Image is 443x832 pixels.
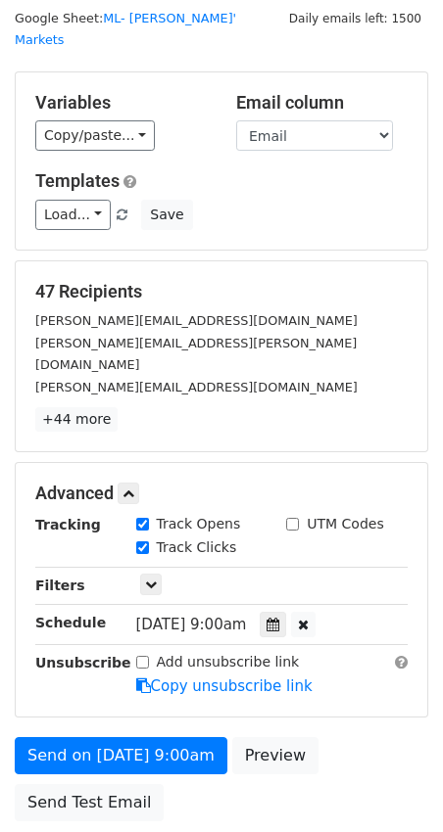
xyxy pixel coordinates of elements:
[157,514,241,534] label: Track Opens
[35,170,120,191] a: Templates
[35,615,106,630] strong: Schedule
[15,784,164,821] a: Send Test Email
[35,380,358,394] small: [PERSON_NAME][EMAIL_ADDRESS][DOMAIN_NAME]
[136,677,313,695] a: Copy unsubscribe link
[35,483,408,504] h5: Advanced
[236,92,408,114] h5: Email column
[157,537,237,558] label: Track Clicks
[282,8,428,29] span: Daily emails left: 1500
[35,120,155,151] a: Copy/paste...
[15,11,236,48] a: ML- [PERSON_NAME]' Markets
[35,407,118,432] a: +44 more
[15,11,236,48] small: Google Sheet:
[35,336,357,373] small: [PERSON_NAME][EMAIL_ADDRESS][PERSON_NAME][DOMAIN_NAME]
[15,737,227,774] a: Send on [DATE] 9:00am
[35,92,207,114] h5: Variables
[157,652,300,672] label: Add unsubscribe link
[282,11,428,25] a: Daily emails left: 1500
[136,616,247,633] span: [DATE] 9:00am
[232,737,319,774] a: Preview
[35,313,358,328] small: [PERSON_NAME][EMAIL_ADDRESS][DOMAIN_NAME]
[345,738,443,832] iframe: Chat Widget
[35,655,131,670] strong: Unsubscribe
[35,281,408,302] h5: 47 Recipients
[307,514,383,534] label: UTM Codes
[141,200,192,230] button: Save
[35,517,101,532] strong: Tracking
[35,200,111,230] a: Load...
[35,578,85,593] strong: Filters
